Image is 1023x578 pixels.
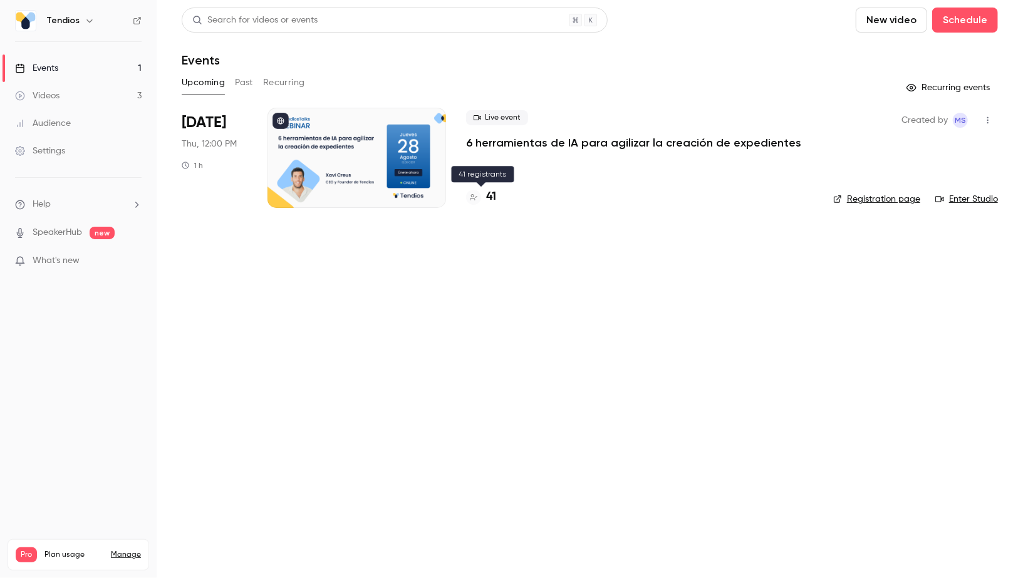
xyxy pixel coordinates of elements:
a: Manage [111,550,141,560]
span: Thu, 12:00 PM [182,138,237,150]
button: New video [856,8,927,33]
h4: 41 [486,188,496,205]
button: Past [235,73,253,93]
button: Recurring [263,73,305,93]
span: MS [955,113,966,128]
li: help-dropdown-opener [15,198,142,211]
span: new [90,227,115,239]
a: SpeakerHub [33,226,82,239]
img: Tendios [16,11,36,31]
span: Plan usage [44,550,103,560]
div: Videos [15,90,60,102]
div: Events [15,62,58,75]
div: Audience [15,117,71,130]
div: Aug 28 Thu, 12:00 PM (Europe/Madrid) [182,108,247,208]
a: Registration page [833,193,920,205]
span: Help [33,198,51,211]
button: Upcoming [182,73,225,93]
span: What's new [33,254,80,267]
h1: Events [182,53,220,68]
span: Created by [901,113,948,128]
div: Search for videos or events [192,14,318,27]
span: Pro [16,547,37,562]
a: Enter Studio [935,193,998,205]
div: Settings [15,145,65,157]
span: [DATE] [182,113,226,133]
a: 41 [466,188,496,205]
h6: Tendios [46,14,80,27]
div: 1 h [182,160,203,170]
button: Recurring events [901,78,998,98]
a: 6 herramientas de IA para agilizar la creación de expedientes [466,135,801,150]
button: Schedule [932,8,998,33]
span: Maria Serra [953,113,968,128]
span: Live event [466,110,528,125]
